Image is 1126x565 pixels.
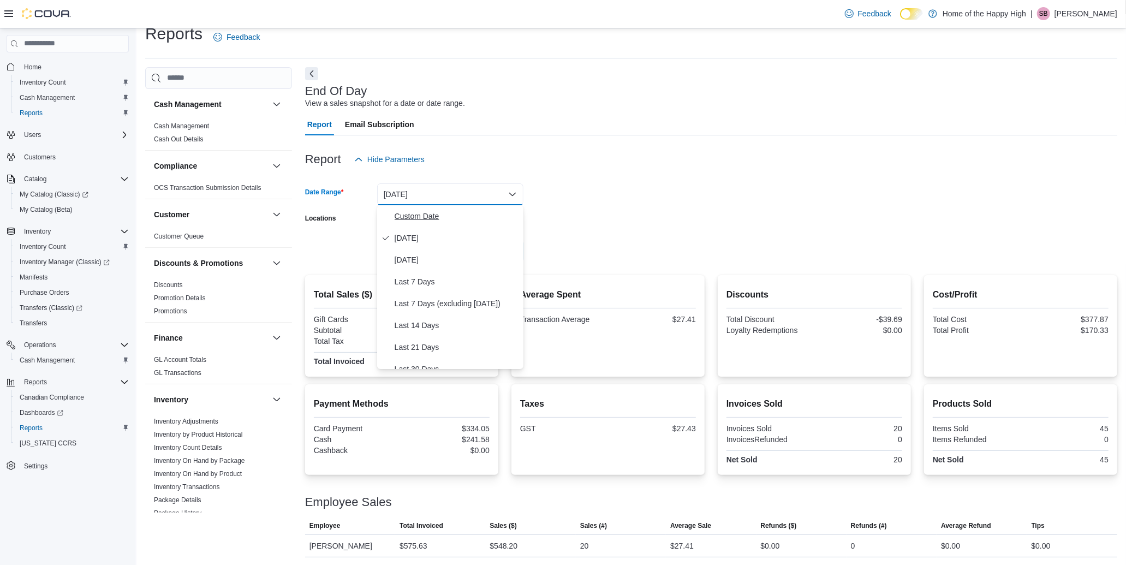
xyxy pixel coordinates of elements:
[20,173,51,186] button: Catalog
[20,93,75,102] span: Cash Management
[1023,315,1109,324] div: $377.87
[314,446,400,455] div: Cashback
[404,424,490,433] div: $334.05
[24,130,41,139] span: Users
[11,285,133,300] button: Purchase Orders
[15,286,74,299] a: Purchase Orders
[400,539,427,552] div: $575.63
[145,181,292,199] div: Compliance
[20,242,66,251] span: Inventory Count
[11,300,133,316] a: Transfers (Classic)
[941,539,960,552] div: $0.00
[2,224,133,239] button: Inventory
[15,317,129,330] span: Transfers
[15,106,47,120] a: Reports
[154,332,183,343] h3: Finance
[145,120,292,150] div: Cash Management
[2,59,133,75] button: Home
[15,106,129,120] span: Reports
[15,391,129,404] span: Canadian Compliance
[933,424,1018,433] div: Items Sold
[1023,435,1109,444] div: 0
[1037,7,1050,20] div: Sher Buchholtz
[314,326,400,335] div: Subtotal
[154,160,197,171] h3: Compliance
[851,539,855,552] div: 0
[270,159,283,173] button: Compliance
[314,397,490,411] h2: Payment Methods
[154,355,206,364] span: GL Account Totals
[154,281,183,289] a: Discounts
[20,273,47,282] span: Manifests
[15,240,129,253] span: Inventory Count
[367,154,425,165] span: Hide Parameters
[24,63,41,72] span: Home
[154,444,222,451] a: Inventory Count Details
[2,149,133,165] button: Customers
[520,288,696,301] h2: Average Spent
[314,315,400,324] div: Gift Cards
[2,171,133,187] button: Catalog
[20,128,45,141] button: Users
[580,539,589,552] div: 20
[20,225,129,238] span: Inventory
[2,127,133,142] button: Users
[11,420,133,436] button: Reports
[154,294,206,302] a: Promotion Details
[154,430,243,439] span: Inventory by Product Historical
[610,424,696,433] div: $27.43
[20,150,129,164] span: Customers
[154,307,187,315] a: Promotions
[11,254,133,270] a: Inventory Manager (Classic)
[377,183,523,205] button: [DATE]
[154,160,268,171] button: Compliance
[395,319,519,332] span: Last 14 Days
[20,128,129,141] span: Users
[851,521,887,530] span: Refunds (#)
[270,257,283,270] button: Discounts & Promotions
[726,326,812,335] div: Loyalty Redemptions
[24,227,51,236] span: Inventory
[270,98,283,111] button: Cash Management
[520,315,606,324] div: Transaction Average
[900,8,923,20] input: Dark Mode
[15,406,129,419] span: Dashboards
[154,122,209,130] span: Cash Management
[933,397,1109,411] h2: Products Sold
[11,187,133,202] a: My Catalog (Classic)
[154,233,204,240] a: Customer Queue
[270,331,283,344] button: Finance
[15,271,129,284] span: Manifests
[15,76,129,89] span: Inventory Count
[11,75,133,90] button: Inventory Count
[15,421,129,435] span: Reports
[154,394,188,405] h3: Inventory
[309,521,341,530] span: Employee
[22,8,71,19] img: Cova
[227,32,260,43] span: Feedback
[154,183,261,192] span: OCS Transaction Submission Details
[7,55,129,502] nav: Complex example
[817,315,902,324] div: -$39.69
[395,253,519,266] span: [DATE]
[20,304,82,312] span: Transfers (Classic)
[154,369,201,377] a: GL Transactions
[11,405,133,420] a: Dashboards
[395,210,519,223] span: Custom Date
[395,341,519,354] span: Last 21 Days
[1023,424,1109,433] div: 45
[209,26,264,48] a: Feedback
[24,175,46,183] span: Catalog
[580,521,607,530] span: Sales (#)
[11,105,133,121] button: Reports
[1039,7,1048,20] span: SB
[15,203,129,216] span: My Catalog (Beta)
[1032,521,1045,530] span: Tips
[20,319,47,328] span: Transfers
[726,315,812,324] div: Total Discount
[15,255,129,269] span: Inventory Manager (Classic)
[11,202,133,217] button: My Catalog (Beta)
[15,286,129,299] span: Purchase Orders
